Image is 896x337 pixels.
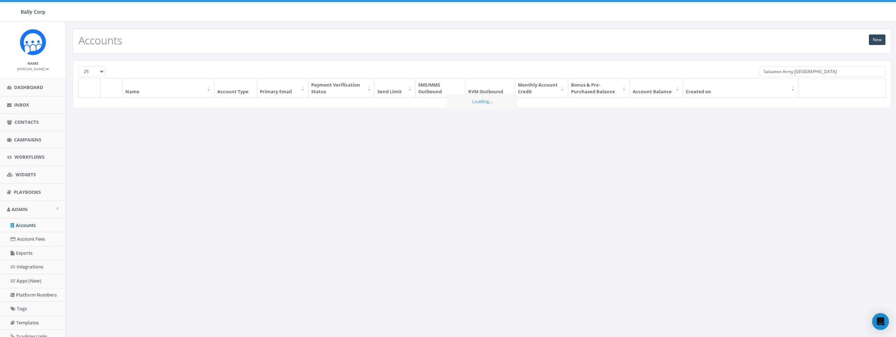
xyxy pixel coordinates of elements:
th: Send Limit [375,79,415,97]
span: Admin [12,206,28,212]
th: Monthly Account Credit [515,79,568,97]
small: [PERSON_NAME] [17,66,49,71]
th: Primary Email [257,79,308,97]
span: Dashboard [14,84,43,90]
span: Widgets [15,171,36,178]
th: SMS/MMS Outbound [415,79,465,97]
th: Bonus & Pre-Purchased Balance [568,79,630,97]
a: [PERSON_NAME] [17,65,49,72]
input: Type to search [760,66,885,77]
th: Payment Verification Status [308,79,375,97]
th: Name [123,79,214,97]
span: Workflows [14,154,44,160]
span: Playbooks [14,189,41,195]
h2: Accounts [79,34,122,46]
img: Icon_1.png [20,29,46,55]
span: Rally Corp [21,8,45,15]
div: Loading... [447,94,517,109]
span: Contacts [14,119,39,125]
th: Created on [683,79,798,97]
span: Campaigns [14,136,41,143]
small: Name [27,61,38,66]
span: Inbox [14,102,29,108]
th: Account Type [214,79,257,97]
a: New [869,34,885,45]
th: Account Balance [630,79,683,97]
div: Open Intercom Messenger [872,313,889,330]
th: RVM Outbound [465,79,515,97]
